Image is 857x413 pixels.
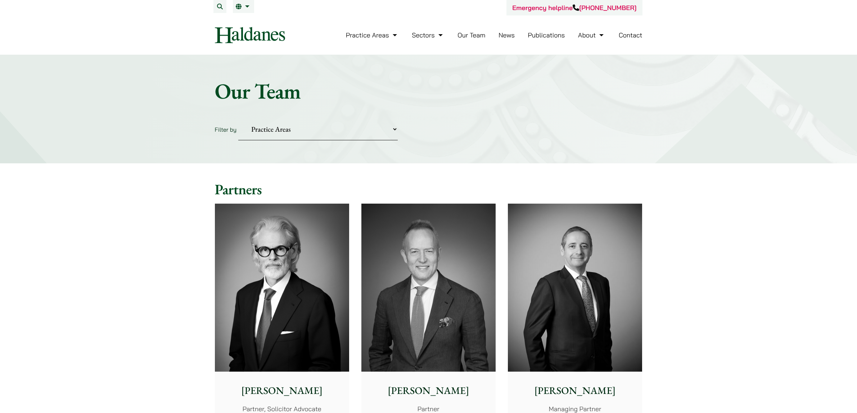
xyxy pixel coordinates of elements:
[215,181,642,198] h2: Partners
[528,31,565,39] a: Publications
[367,383,490,398] p: [PERSON_NAME]
[236,4,251,9] a: EN
[215,78,642,104] h1: Our Team
[412,31,444,39] a: Sectors
[578,31,605,39] a: About
[457,31,485,39] a: Our Team
[514,383,636,398] p: [PERSON_NAME]
[512,4,636,12] a: Emergency helpline[PHONE_NUMBER]
[499,31,515,39] a: News
[221,383,343,398] p: [PERSON_NAME]
[346,31,399,39] a: Practice Areas
[619,31,642,39] a: Contact
[215,27,285,43] img: Logo of Haldanes
[215,126,237,133] label: Filter by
